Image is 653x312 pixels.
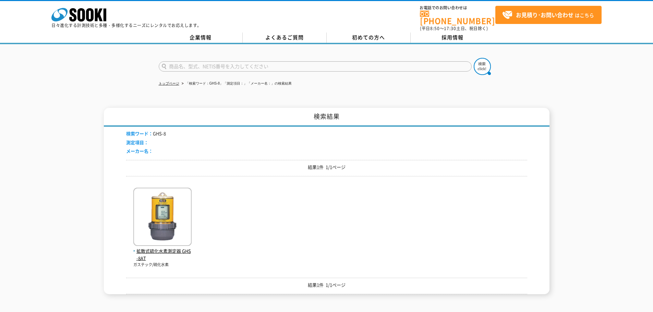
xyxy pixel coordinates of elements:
li: 「検索ワード：GHS-8」「測定項目：」「メーカー名：」の検索結果 [180,80,292,87]
a: 拡散式硫化水素測定器 GHS-8AT [133,240,192,262]
img: btn_search.png [474,58,491,75]
a: よくあるご質問 [243,33,327,43]
span: 検索ワード： [126,130,153,137]
a: 採用情報 [411,33,495,43]
h1: 検索結果 [104,108,549,127]
input: 商品名、型式、NETIS番号を入力してください [159,61,472,72]
li: GHS-8 [126,130,166,137]
span: 17:30 [444,25,456,32]
span: 8:50 [430,25,440,32]
span: はこちら [502,10,594,20]
p: 結果1件 1/1ページ [126,164,527,171]
span: 拡散式硫化水素測定器 GHS-8AT [133,248,192,262]
a: 初めての方へ [327,33,411,43]
span: お電話でのお問い合わせは [420,6,495,10]
span: (平日 ～ 土日、祝日除く) [420,25,488,32]
a: [PHONE_NUMBER] [420,11,495,25]
p: 結果1件 1/1ページ [126,282,527,289]
img: GHS-8AT [133,188,192,248]
strong: お見積り･お問い合わせ [516,11,573,19]
a: トップページ [159,82,179,85]
p: 日々進化する計測技術と多種・多様化するニーズにレンタルでお応えします。 [51,23,202,27]
a: 企業情報 [159,33,243,43]
span: メーカー名： [126,148,153,154]
a: お見積り･お問い合わせはこちら [495,6,602,24]
p: ガステック/硫化水素 [133,262,192,268]
span: 初めての方へ [352,34,385,41]
span: 測定項目： [126,139,148,146]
